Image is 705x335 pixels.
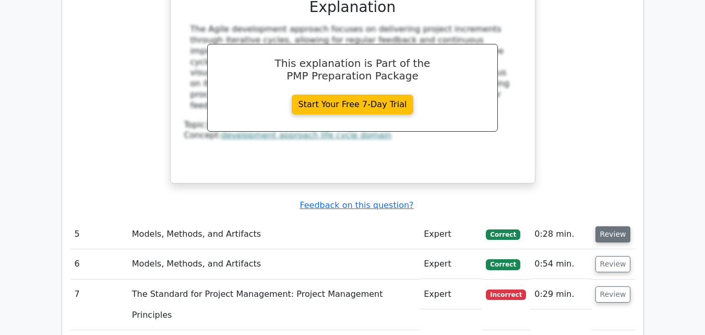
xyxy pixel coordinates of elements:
[128,280,420,330] td: The Standard for Project Management: Project Management Principles
[530,220,591,249] td: 0:28 min.
[300,200,413,210] a: Feedback on this question?
[595,286,631,303] button: Review
[221,130,391,140] a: development approach life cycle domain
[486,290,526,300] span: Incorrect
[70,249,128,279] td: 6
[530,280,591,309] td: 0:29 min.
[184,130,521,141] div: Concept:
[128,220,420,249] td: Models, Methods, and Artifacts
[420,220,482,249] td: Expert
[70,280,128,330] td: 7
[595,256,631,272] button: Review
[190,24,515,111] div: The Agile development approach focuses on delivering project increments through iterative cycles,...
[184,120,521,131] div: Topic:
[595,226,631,242] button: Review
[420,280,482,309] td: Expert
[486,259,520,270] span: Correct
[420,249,482,279] td: Expert
[486,229,520,240] span: Correct
[128,249,420,279] td: Models, Methods, and Artifacts
[530,249,591,279] td: 0:54 min.
[292,95,414,114] a: Start Your Free 7-Day Trial
[70,220,128,249] td: 5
